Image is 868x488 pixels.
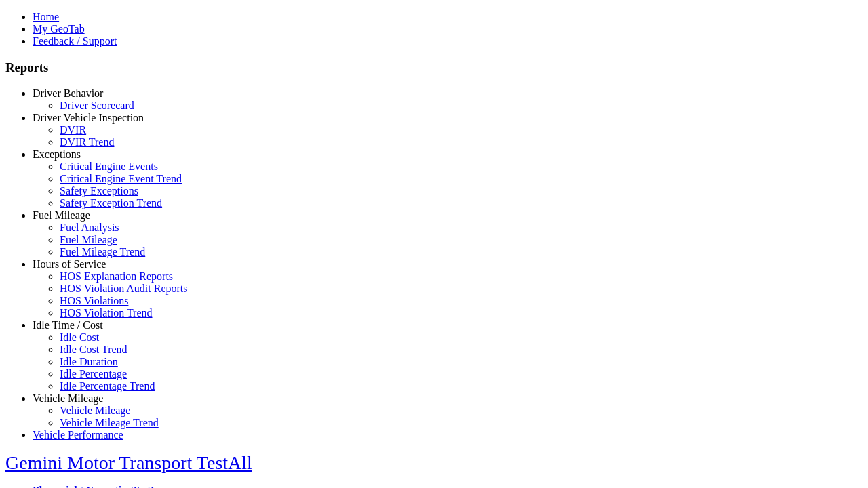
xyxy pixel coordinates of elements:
[5,60,863,75] h3: Reports
[60,136,114,148] a: DVIR Trend
[33,392,103,404] a: Vehicle Mileage
[60,185,138,197] a: Safety Exceptions
[60,270,173,282] a: HOS Explanation Reports
[60,100,134,111] a: Driver Scorecard
[33,209,90,221] a: Fuel Mileage
[60,234,117,245] a: Fuel Mileage
[33,35,117,47] a: Feedback / Support
[60,331,99,343] a: Idle Cost
[33,112,144,123] a: Driver Vehicle Inspection
[60,295,128,306] a: HOS Violations
[33,319,103,331] a: Idle Time / Cost
[60,368,127,380] a: Idle Percentage
[33,258,106,270] a: Hours of Service
[33,429,123,441] a: Vehicle Performance
[60,161,158,172] a: Critical Engine Events
[33,23,85,35] a: My GeoTab
[33,87,103,99] a: Driver Behavior
[60,197,162,209] a: Safety Exception Trend
[60,246,145,258] a: Fuel Mileage Trend
[60,380,155,392] a: Idle Percentage Trend
[60,356,118,367] a: Idle Duration
[60,124,86,136] a: DVIR
[60,307,153,319] a: HOS Violation Trend
[60,173,182,184] a: Critical Engine Event Trend
[60,405,130,416] a: Vehicle Mileage
[33,148,81,160] a: Exceptions
[60,222,119,233] a: Fuel Analysis
[33,11,59,22] a: Home
[60,344,127,355] a: Idle Cost Trend
[5,452,252,473] a: Gemini Motor Transport TestAll
[60,417,159,428] a: Vehicle Mileage Trend
[60,283,188,294] a: HOS Violation Audit Reports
